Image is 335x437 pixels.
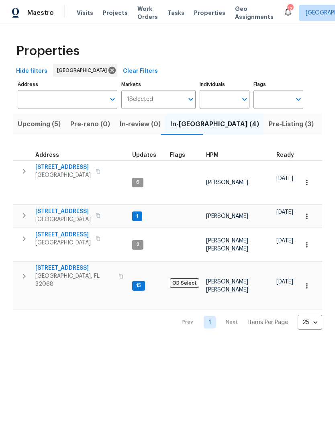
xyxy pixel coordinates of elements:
[123,66,158,76] span: Clear Filters
[77,9,93,17] span: Visits
[235,5,274,21] span: Geo Assignments
[13,64,51,79] button: Hide filters
[298,312,322,333] div: 25
[35,171,91,179] span: [GEOGRAPHIC_DATA]
[269,119,314,130] span: Pre-Listing (3)
[53,64,117,77] div: [GEOGRAPHIC_DATA]
[35,264,114,272] span: [STREET_ADDRESS]
[35,231,91,239] span: [STREET_ADDRESS]
[200,82,249,87] label: Individuals
[133,213,141,220] span: 1
[206,279,248,293] span: [PERSON_NAME] [PERSON_NAME]
[276,238,293,244] span: [DATE]
[293,94,304,105] button: Open
[167,10,184,16] span: Tasks
[276,279,293,285] span: [DATE]
[253,82,303,87] label: Flags
[204,316,216,328] a: Goto page 1
[276,176,293,181] span: [DATE]
[120,119,161,130] span: In-review (0)
[185,94,196,105] button: Open
[121,82,196,87] label: Markets
[35,215,91,224] span: [GEOGRAPHIC_DATA]
[57,66,110,74] span: [GEOGRAPHIC_DATA]
[70,119,110,130] span: Pre-reno (0)
[239,94,250,105] button: Open
[127,96,153,103] span: 1 Selected
[132,152,156,158] span: Updates
[35,239,91,247] span: [GEOGRAPHIC_DATA]
[27,9,54,17] span: Maestro
[133,282,144,289] span: 15
[103,9,128,17] span: Projects
[276,209,293,215] span: [DATE]
[120,64,161,79] button: Clear Filters
[194,9,225,17] span: Properties
[170,152,185,158] span: Flags
[206,152,219,158] span: HPM
[35,207,91,215] span: [STREET_ADDRESS]
[206,213,248,219] span: [PERSON_NAME]
[170,278,199,288] span: OD Select
[35,272,114,288] span: [GEOGRAPHIC_DATA], FL 32068
[206,180,248,185] span: [PERSON_NAME]
[16,66,47,76] span: Hide filters
[133,179,143,186] span: 6
[35,163,91,171] span: [STREET_ADDRESS]
[206,238,248,252] span: [PERSON_NAME] [PERSON_NAME]
[276,152,294,158] span: Ready
[175,315,322,330] nav: Pagination Navigation
[107,94,118,105] button: Open
[137,5,158,21] span: Work Orders
[248,318,288,326] p: Items Per Page
[35,152,59,158] span: Address
[16,47,80,55] span: Properties
[18,82,117,87] label: Address
[276,152,301,158] div: Earliest renovation start date (first business day after COE or Checkout)
[18,119,61,130] span: Upcoming (5)
[287,5,293,13] div: 12
[170,119,259,130] span: In-[GEOGRAPHIC_DATA] (4)
[133,241,143,248] span: 2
